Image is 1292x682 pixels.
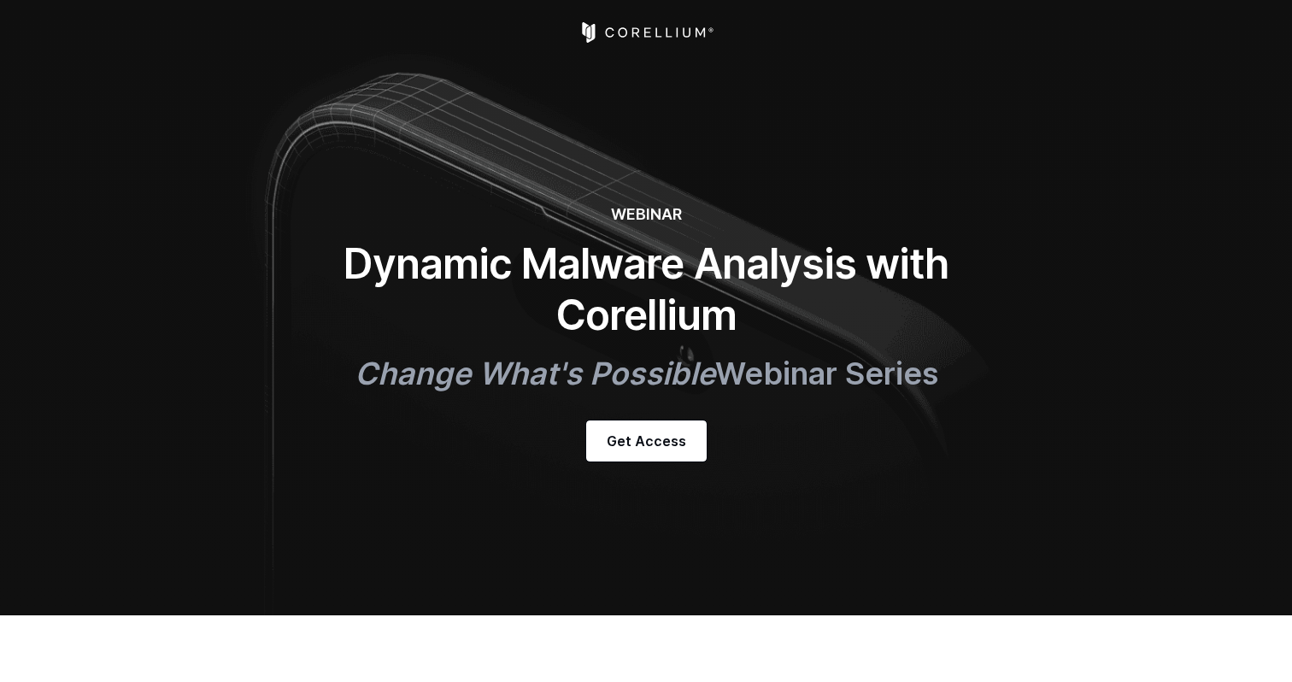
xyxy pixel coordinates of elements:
h2: Webinar Series [304,355,988,393]
a: Corellium Home [578,22,714,43]
h6: WEBINAR [304,205,988,225]
em: Change What's Possible [355,355,715,392]
a: Get Access [586,420,707,462]
span: Get Access [607,431,686,451]
h1: Dynamic Malware Analysis with Corellium [304,238,988,341]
